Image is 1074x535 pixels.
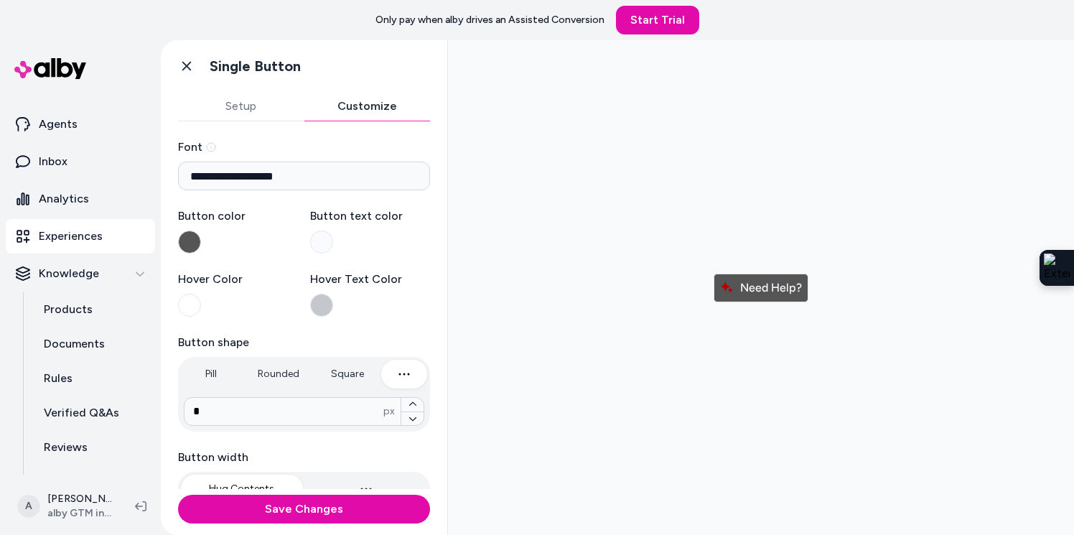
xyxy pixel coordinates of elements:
button: Hover Color [178,294,201,317]
p: Knowledge [39,265,99,282]
label: Button text color [310,208,431,225]
button: Button text color [310,231,333,253]
button: Button color [178,231,201,253]
img: Extension Icon [1044,253,1070,282]
span: alby GTM internal [47,506,112,521]
button: A[PERSON_NAME]alby GTM internal [9,483,123,529]
button: Square [317,360,378,389]
button: Knowledge [6,256,155,291]
p: Agents [39,116,78,133]
label: Hover Text Color [310,271,431,288]
label: Font [178,139,430,156]
img: alby Logo [14,58,86,79]
label: Button color [178,208,299,225]
button: Save Changes [178,495,430,524]
button: Customize [304,92,431,121]
button: Rounded [243,360,314,389]
p: Survey Questions [44,473,139,490]
a: Products [29,292,155,327]
p: Rules [44,370,73,387]
p: Inbox [39,153,67,170]
p: Products [44,301,93,318]
button: Pill [181,360,241,389]
p: Documents [44,335,105,353]
a: Experiences [6,219,155,253]
p: Verified Q&As [44,404,119,422]
a: Documents [29,327,155,361]
a: Inbox [6,144,155,179]
label: Button shape [178,334,430,351]
h1: Single Button [210,57,301,75]
a: Reviews [29,430,155,465]
p: Reviews [44,439,88,456]
span: px [383,404,395,419]
label: Hover Color [178,271,299,288]
a: Verified Q&As [29,396,155,430]
a: Analytics [6,182,155,216]
button: Hug Contents [181,475,303,503]
label: Button width [178,449,430,466]
button: Hover Text Color [310,294,333,317]
a: Start Trial [616,6,699,34]
p: Experiences [39,228,103,245]
button: Setup [178,92,304,121]
span: A [17,495,40,518]
a: Agents [6,107,155,141]
a: Survey Questions [29,465,155,499]
p: Only pay when alby drives an Assisted Conversion [375,13,604,27]
a: Rules [29,361,155,396]
p: [PERSON_NAME] [47,492,112,506]
p: Analytics [39,190,89,208]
